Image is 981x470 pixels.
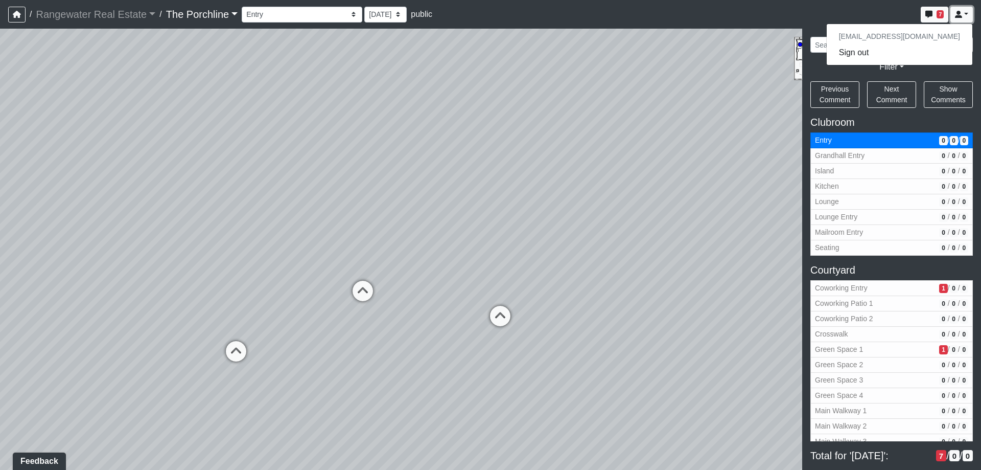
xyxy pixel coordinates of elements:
span: # of resolved comments in revision [960,330,968,339]
span: / [948,150,950,161]
span: Green Space 1 [815,344,935,355]
span: # of QA/customer approval comments in revision [950,197,958,207]
a: Rangewater Real Estate [36,4,155,25]
iframe: Ybug feedback widget [8,450,68,470]
span: # of resolved comments in revision [960,345,968,354]
span: # of QA/customer approval comments in revision [950,182,958,191]
span: # of QA/customer approval comments in revision [950,213,958,222]
h5: Courtyard [810,264,973,276]
span: Island [815,166,935,176]
span: Main Walkway 1 [815,406,935,416]
span: / [946,450,949,462]
span: / [958,212,960,222]
span: # of QA/customer approval comments in revision [950,167,958,176]
span: / [958,421,960,432]
button: Sign out [827,44,972,61]
span: # of QA/customer approval comments in revision [950,299,958,308]
span: / [958,181,960,192]
span: / [155,4,166,25]
button: 7 [921,7,948,23]
span: / [958,166,960,176]
span: / [948,360,950,370]
span: / [948,314,950,324]
span: # of open/more info comments in revision [939,197,947,207]
span: # of open/more info comments in revision [939,243,947,253]
button: Show Comments [924,81,973,108]
span: # of resolved comments in revision [963,450,973,462]
button: Green Space 11/0/0 [810,342,973,357]
span: / [958,242,960,253]
span: / [948,421,950,432]
span: / [958,314,960,324]
span: # of open/more info comments in revision [939,361,947,370]
button: Green Space 30/0/0 [810,373,973,388]
span: / [948,390,950,401]
span: Total for '[DATE]': [810,450,932,462]
span: / [948,196,950,207]
span: Show Comments [931,85,966,104]
span: / [948,135,950,146]
span: # of open/more info comments in revision [939,407,947,416]
span: / [948,329,950,340]
button: Grandhall Entry0/0/0 [810,148,973,164]
button: Main Walkway 30/0/0 [810,434,973,450]
span: # of resolved comments in revision [960,361,968,370]
span: # of resolved comments in revision [960,243,968,253]
button: Lounge Entry0/0/0 [810,210,973,225]
span: Kitchen [815,181,935,192]
span: / [948,166,950,176]
button: Coworking Patio 20/0/0 [810,311,973,327]
button: Main Walkway 20/0/0 [810,419,973,434]
span: Green Space 4 [815,390,935,401]
button: Coworking Patio 10/0/0 [810,296,973,311]
span: / [960,450,963,462]
span: / [958,283,960,294]
button: Entry0/0/0 [810,132,973,148]
span: # of open/more info comments in revision [939,182,947,191]
span: Seating [815,242,935,253]
span: / [958,298,960,309]
span: # of resolved comments in revision [960,299,968,308]
span: # of resolved comments in revision [960,228,968,237]
span: Green Space 3 [815,375,935,386]
span: / [948,227,950,238]
span: # of open/more info comments in revision [939,376,947,385]
span: / [958,196,960,207]
span: Mailroom Entry [815,227,935,238]
span: / [958,150,960,161]
span: / [958,135,960,146]
span: # of resolved comments in revision [960,391,968,400]
span: # of open/more info comments in revision [939,213,947,222]
span: # of QA/customer approval comments in revision [950,243,958,253]
span: Grandhall Entry [815,150,935,161]
span: / [958,227,960,238]
a: The Porchline [166,4,238,25]
span: Main Walkway 3 [815,436,935,447]
span: # of resolved comments in revision [960,151,968,161]
span: / [26,4,36,25]
span: / [948,242,950,253]
button: Coworking Entry1/0/0 [810,280,973,296]
span: / [948,436,950,447]
span: / [948,181,950,192]
span: / [948,344,950,355]
span: # of open/more info comments in revision [939,136,947,145]
span: Entry [815,135,935,146]
span: / [958,344,960,355]
span: / [948,212,950,222]
span: / [958,329,960,340]
span: # of QA/customer approval comments in revision [949,450,960,462]
button: Lounge0/0/0 [810,194,973,210]
span: # of open/more info comments in revision [939,315,947,324]
span: # of resolved comments in revision [960,376,968,385]
span: Coworking Patio 2 [815,314,935,324]
span: # of open/more info comments in revision [939,437,947,446]
span: / [948,375,950,386]
h5: Clubroom [810,116,973,128]
button: Kitchen0/0/0 [810,179,973,194]
span: # of resolved comments in revision [960,437,968,446]
span: Coworking Patio 1 [815,298,935,309]
span: # of resolved comments in revision [960,182,968,191]
span: # of resolved comments in revision [960,315,968,324]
